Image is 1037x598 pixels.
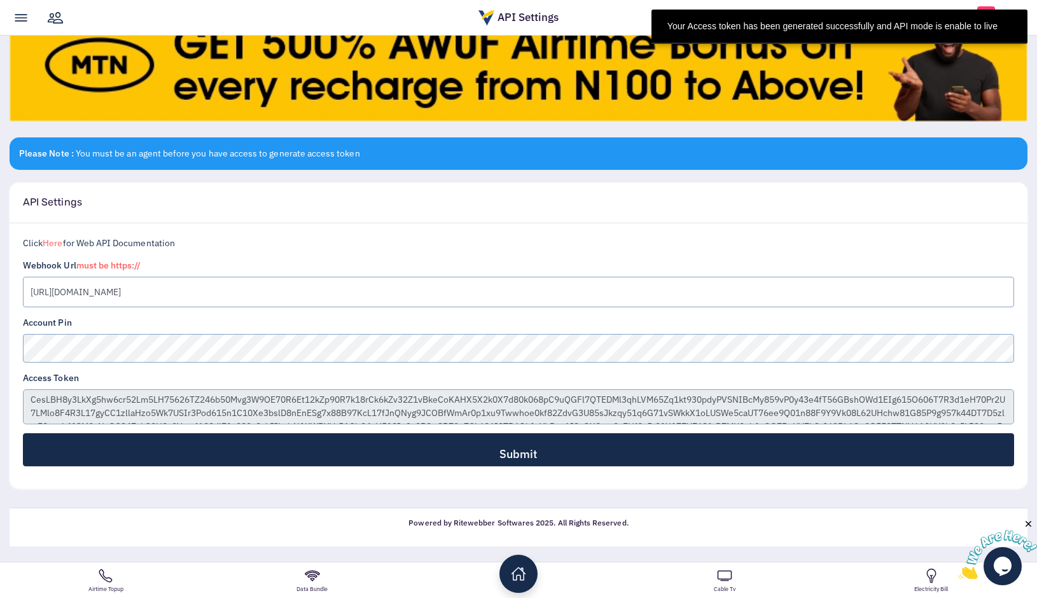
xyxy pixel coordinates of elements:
[23,372,79,385] label: Access Token
[667,21,998,31] p: Your Access token has been generated successfully and API mode is enable to live
[19,148,74,159] b: Please Note :
[20,518,1017,527] p: Powered by Ritewebber Softwares 2025. All Rights Reserved.
[5,586,206,593] strong: Airtime Topup
[472,10,565,26] div: API Settings
[828,562,1034,598] a: Electricity Bill
[23,237,1014,250] p: Click for Web API Documentation
[76,148,360,159] span: You must be an agent before you have access to generate access token
[76,260,141,271] span: must be https://
[622,562,828,598] a: Cable Tv
[209,562,415,598] a: Data Bundle
[3,562,209,598] a: Airtime Topup
[478,10,495,25] img: logo
[211,586,412,593] strong: Data Bundle
[23,389,1014,424] textarea: CesLBH8y3LkXg5hw6cr52Lm5LH75626TZ246b50Mvg3W9OE70R6Et12kZp90R7k18rCk6kZv32Z1vBkeCoKAHX5X2k0X7d80k...
[43,237,62,249] a: Here
[624,586,825,593] strong: Cable Tv
[23,277,1014,307] input: Webhook
[831,586,1032,593] strong: Electricity Bill
[958,518,1037,579] iframe: chat widget
[977,6,995,17] span: New
[23,259,141,272] label: Webhook Url
[23,196,82,208] h5: API Settings
[23,433,1014,466] input: Submit
[511,566,526,581] ion-icon: home outline
[23,316,72,330] label: Account Pin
